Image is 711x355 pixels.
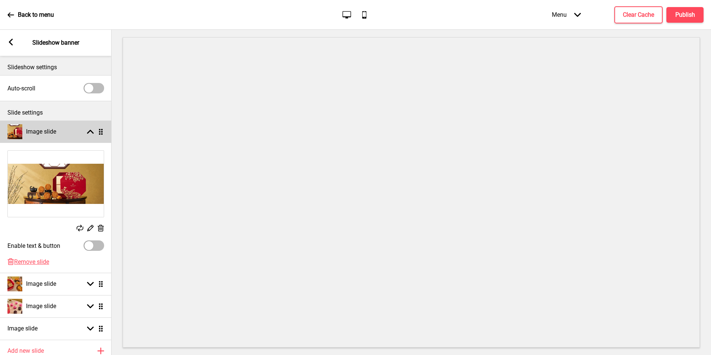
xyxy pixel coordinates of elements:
h4: Publish [675,11,695,19]
h4: Image slide [26,128,56,136]
h4: Image slide [7,324,38,333]
p: Slideshow settings [7,63,104,71]
div: Menu [544,4,588,26]
p: Back to menu [18,11,54,19]
span: Remove slide [14,258,49,265]
button: Clear Cache [614,6,663,23]
p: Slide settings [7,109,104,117]
img: Image [8,151,104,217]
h4: Image slide [26,280,56,288]
h4: Add new slide [7,347,44,355]
button: Publish [666,7,704,23]
h4: Image slide [26,302,56,310]
a: Back to menu [7,5,54,25]
label: Enable text & button [7,242,60,249]
h4: Clear Cache [623,11,654,19]
label: Auto-scroll [7,85,35,92]
p: Slideshow banner [32,39,79,47]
